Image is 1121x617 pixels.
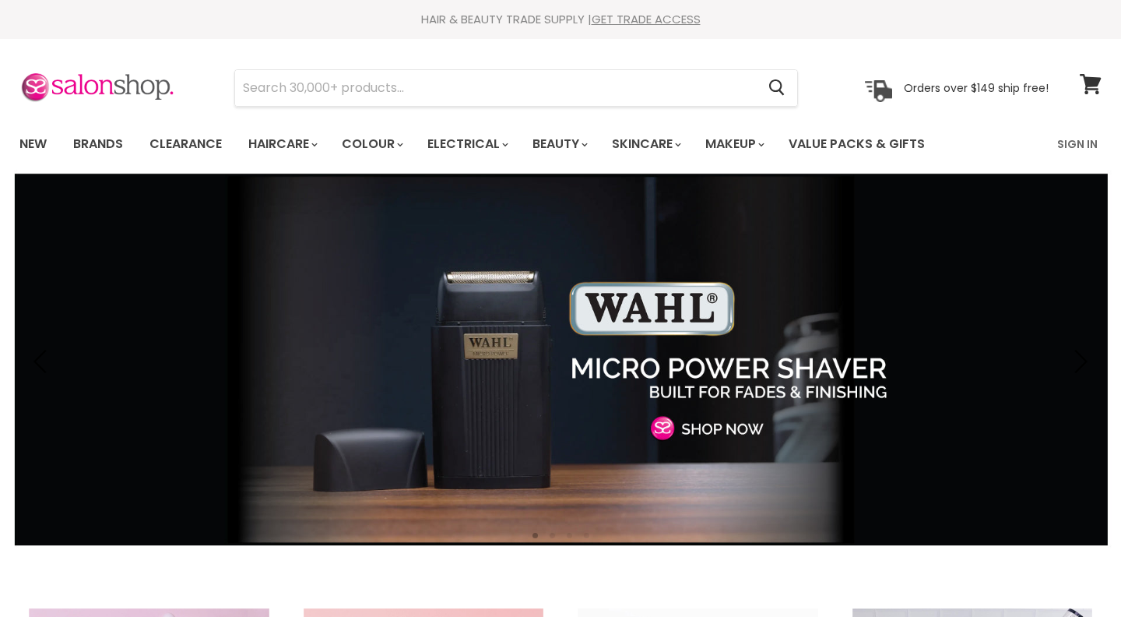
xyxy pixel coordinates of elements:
[521,128,597,160] a: Beauty
[27,346,58,377] button: Previous
[235,70,756,106] input: Search
[61,128,135,160] a: Brands
[904,80,1049,94] p: Orders over $149 ship free!
[416,128,518,160] a: Electrical
[592,11,701,27] a: GET TRADE ACCESS
[237,128,327,160] a: Haircare
[234,69,798,107] form: Product
[756,70,797,106] button: Search
[330,128,413,160] a: Colour
[8,128,58,160] a: New
[1063,346,1094,377] button: Next
[1048,128,1107,160] a: Sign In
[8,122,993,167] ul: Main menu
[567,533,572,538] li: Page dot 3
[550,533,555,538] li: Page dot 2
[584,533,589,538] li: Page dot 4
[532,533,538,538] li: Page dot 1
[777,128,937,160] a: Value Packs & Gifts
[138,128,234,160] a: Clearance
[600,128,691,160] a: Skincare
[694,128,774,160] a: Makeup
